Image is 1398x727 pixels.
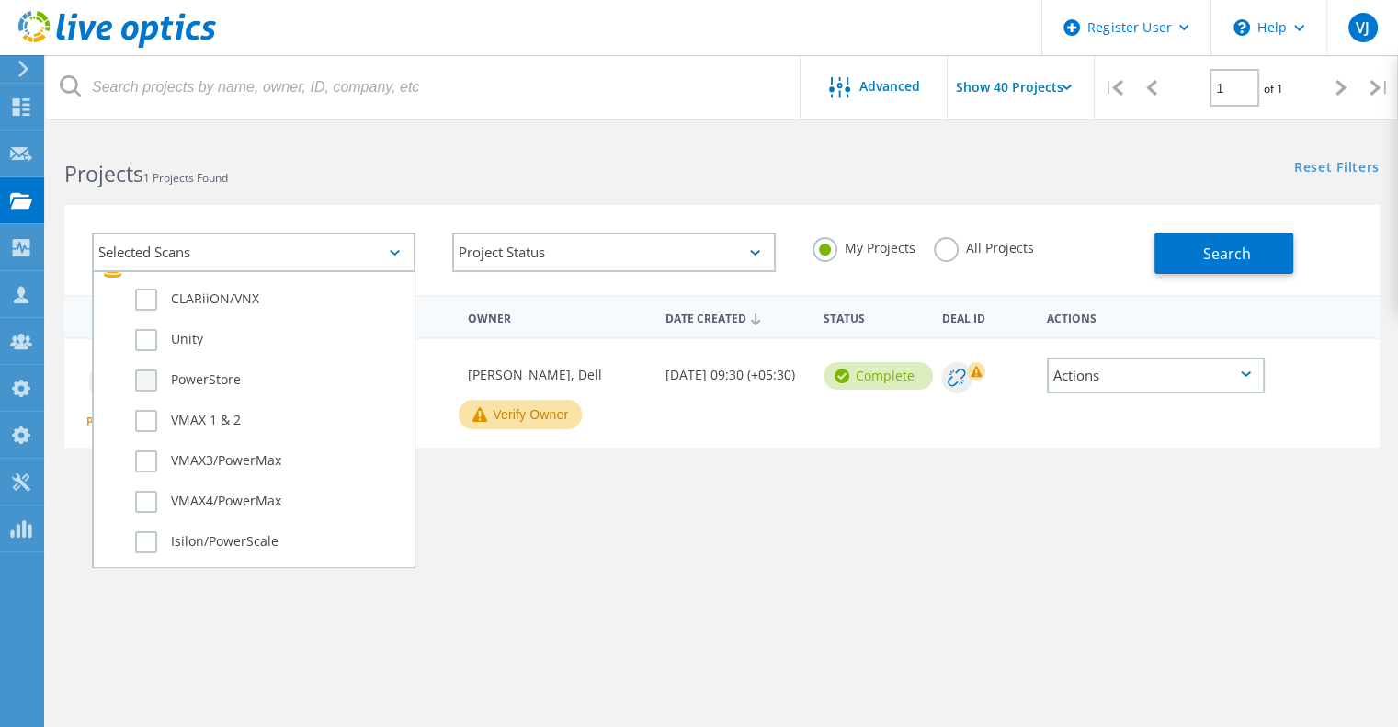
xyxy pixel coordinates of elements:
span: VJ [1356,20,1370,35]
span: Search [1203,244,1251,264]
span: Advanced [859,80,920,93]
label: All Projects [934,237,1034,255]
label: Unity [135,329,404,351]
div: Owner [459,300,656,334]
div: Date Created [656,300,814,335]
a: Live Optics Dashboard [18,39,216,51]
label: VMAX 1 & 2 [135,410,404,432]
div: Status [814,300,933,334]
label: PowerStore [135,369,404,392]
label: VMAX3/PowerMax [135,450,404,472]
div: [DATE] 09:30 (+05:30) [656,339,814,400]
button: Search [1154,233,1293,274]
div: Project Status [452,233,776,272]
span: PowerStore [86,416,148,427]
div: Actions [1038,300,1275,334]
a: Reset Filters [1294,161,1380,176]
label: Isilon/PowerScale [135,531,404,553]
button: Verify Owner [459,400,582,429]
div: Actions [1047,358,1266,393]
label: My Projects [813,237,915,255]
input: Search projects by name, owner, ID, company, etc [46,55,801,119]
svg: \n [1233,19,1250,36]
label: CLARiiON/VNX [135,289,404,311]
label: VMAX4/PowerMax [135,491,404,513]
div: [PERSON_NAME], Dell [459,339,656,400]
div: Deal Id [932,300,1037,334]
div: | [1095,55,1132,120]
div: Selected Scans [92,233,415,272]
b: Projects [64,159,143,188]
div: | [1360,55,1398,120]
span: 1 Projects Found [143,170,228,186]
div: Complete [824,362,933,390]
span: of 1 [1264,81,1283,97]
